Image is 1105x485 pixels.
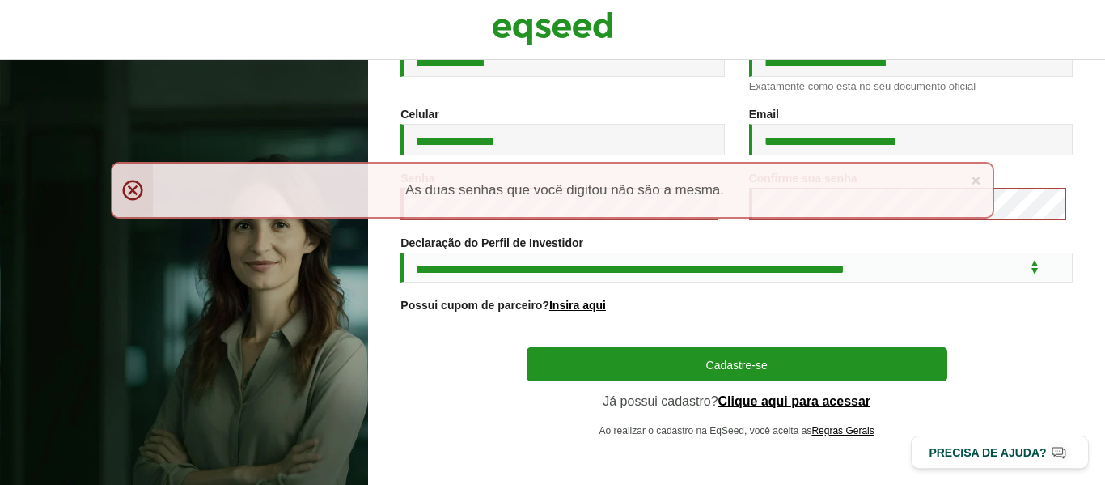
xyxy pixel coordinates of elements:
[400,300,606,311] label: Possui cupom de parceiro?
[111,162,995,219] div: As duas senhas que você digitou não são a mesma.
[718,395,871,408] a: Clique aqui para acessar
[492,8,613,49] img: EqSeed Logo
[749,81,1073,91] div: Exatamente como está no seu documento oficial
[527,347,947,381] button: Cadastre-se
[549,300,606,311] a: Insira aqui
[527,425,947,436] p: Ao realizar o cadastro na EqSeed, você aceita as
[527,394,947,409] p: Já possui cadastro?
[400,237,583,249] label: Declaração do Perfil de Investidor
[749,108,779,120] label: Email
[811,426,874,436] a: Regras Gerais
[400,108,438,120] label: Celular
[971,172,980,189] a: ×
